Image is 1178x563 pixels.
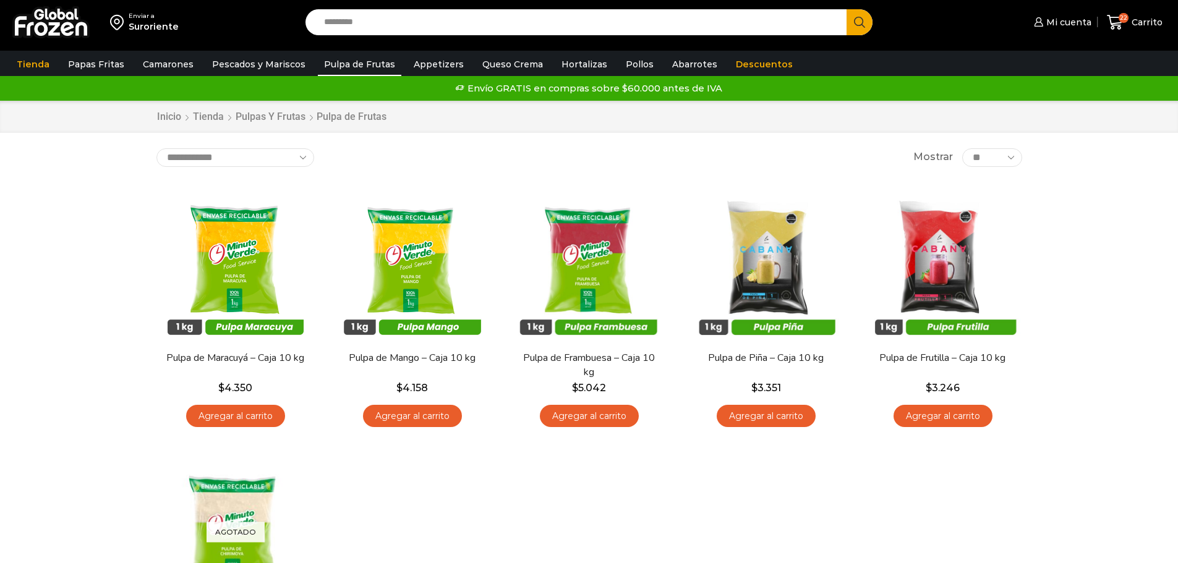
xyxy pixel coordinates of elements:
[926,382,960,394] bdi: 3.246
[572,382,578,394] span: $
[318,53,401,76] a: Pulpa de Frutas
[694,351,837,365] a: Pulpa de Piña – Caja 10 kg
[620,53,660,76] a: Pollos
[317,111,386,122] h1: Pulpa de Frutas
[156,148,314,167] select: Pedido de la tienda
[207,522,265,543] p: Agotado
[894,405,992,428] a: Agregar al carrito: “Pulpa de Frutilla - Caja 10 kg”
[186,405,285,428] a: Agregar al carrito: “Pulpa de Maracuyá - Caja 10 kg”
[192,110,224,124] a: Tienda
[751,382,758,394] span: $
[1119,13,1129,23] span: 22
[62,53,130,76] a: Papas Fritas
[540,405,639,428] a: Agregar al carrito: “Pulpa de Frambuesa - Caja 10 kg”
[363,405,462,428] a: Agregar al carrito: “Pulpa de Mango - Caja 10 kg”
[572,382,606,394] bdi: 5.042
[396,382,428,394] bdi: 4.158
[847,9,873,35] button: Search button
[730,53,799,76] a: Descuentos
[110,12,129,33] img: address-field-icon.svg
[156,110,182,124] a: Inicio
[218,382,252,394] bdi: 4.350
[518,351,660,379] a: Pulpa de Frambuesa – Caja 10 kg
[164,351,306,365] a: Pulpa de Maracuyá – Caja 10 kg
[666,53,723,76] a: Abarrotes
[751,382,781,394] bdi: 3.351
[1129,16,1163,28] span: Carrito
[408,53,470,76] a: Appetizers
[1104,8,1166,37] a: 22 Carrito
[717,405,816,428] a: Agregar al carrito: “Pulpa de Piña - Caja 10 kg”
[555,53,613,76] a: Hortalizas
[476,53,549,76] a: Queso Crema
[871,351,1014,365] a: Pulpa de Frutilla – Caja 10 kg
[129,20,179,33] div: Suroriente
[137,53,200,76] a: Camarones
[206,53,312,76] a: Pescados y Mariscos
[218,382,224,394] span: $
[341,351,483,365] a: Pulpa de Mango – Caja 10 kg
[129,12,179,20] div: Enviar a
[156,110,386,124] nav: Breadcrumb
[913,150,953,164] span: Mostrar
[1031,10,1091,35] a: Mi cuenta
[235,110,306,124] a: Pulpas y Frutas
[926,382,932,394] span: $
[11,53,56,76] a: Tienda
[396,382,403,394] span: $
[1043,16,1091,28] span: Mi cuenta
